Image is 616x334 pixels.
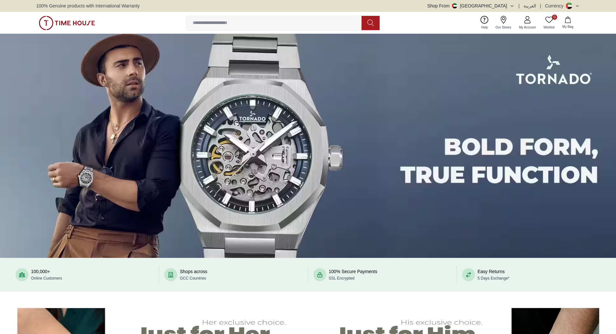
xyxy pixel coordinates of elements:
button: Shop From[GEOGRAPHIC_DATA] [427,3,514,9]
button: My Bag [558,15,577,30]
span: | [540,3,541,9]
img: ... [39,16,95,30]
button: العربية [524,3,536,9]
span: SSL Encrypted [329,276,355,281]
span: Online Customers [31,276,62,281]
div: 100% Secure Payments [329,268,377,281]
div: 100,000+ [31,268,62,281]
span: | [518,3,520,9]
a: 0Wishlist [540,15,558,31]
span: My Account [516,25,538,30]
div: Currency [545,3,566,9]
span: Our Stores [493,25,514,30]
div: Easy Returns [478,268,510,281]
img: United Arab Emirates [452,3,457,8]
span: 5 Days Exchange* [478,276,510,281]
div: Shops across [180,268,207,281]
span: 100% Genuine products with International Warranty [36,3,140,9]
span: GCC Countries [180,276,206,281]
span: Wishlist [541,25,557,30]
span: 0 [552,15,557,20]
a: Our Stores [492,15,515,31]
span: My Bag [560,24,576,29]
span: Help [479,25,491,30]
a: Help [477,15,492,31]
